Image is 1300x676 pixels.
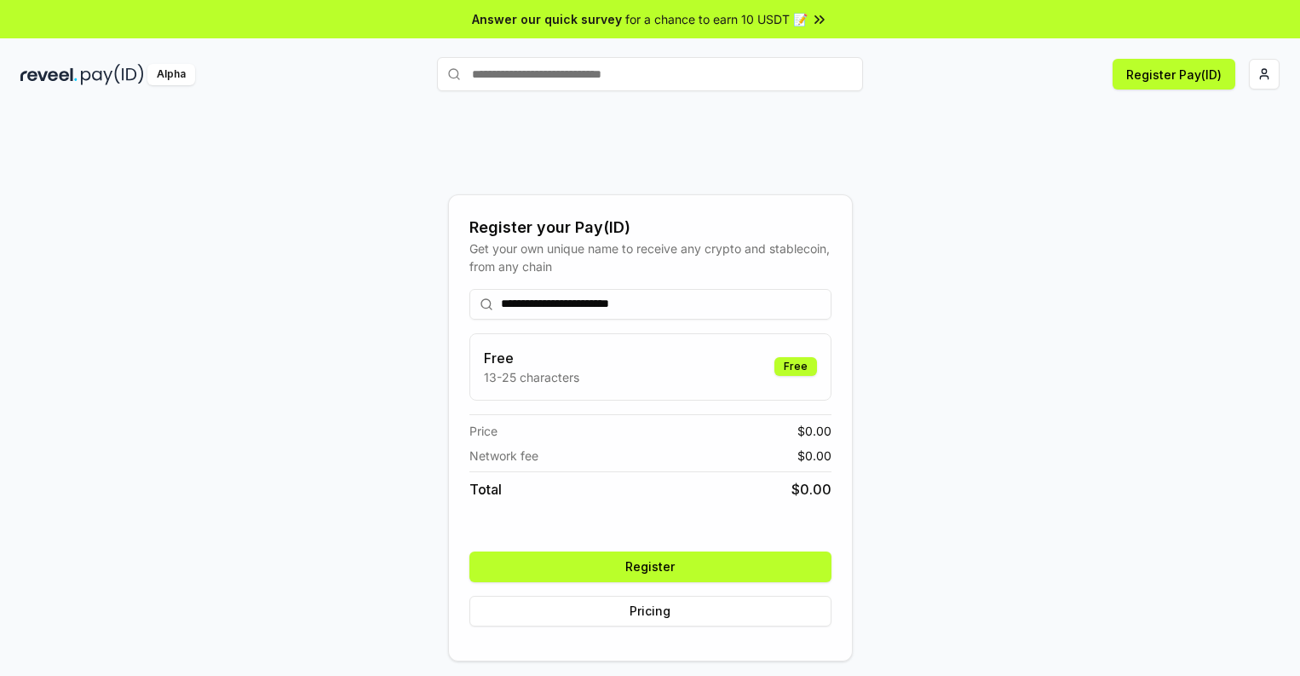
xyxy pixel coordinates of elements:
[469,479,502,500] span: Total
[797,447,831,465] span: $ 0.00
[797,422,831,440] span: $ 0.00
[20,64,78,85] img: reveel_dark
[469,216,831,240] div: Register your Pay(ID)
[774,357,817,376] div: Free
[469,447,538,465] span: Network fee
[147,64,195,85] div: Alpha
[484,348,579,368] h3: Free
[469,552,831,582] button: Register
[469,240,831,275] div: Get your own unique name to receive any crypto and stablecoin, from any chain
[472,10,622,28] span: Answer our quick survey
[625,10,808,28] span: for a chance to earn 10 USDT 📝
[791,479,831,500] span: $ 0.00
[469,422,498,440] span: Price
[81,64,144,85] img: pay_id
[484,368,579,386] p: 13-25 characters
[469,596,831,627] button: Pricing
[1113,59,1235,90] button: Register Pay(ID)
